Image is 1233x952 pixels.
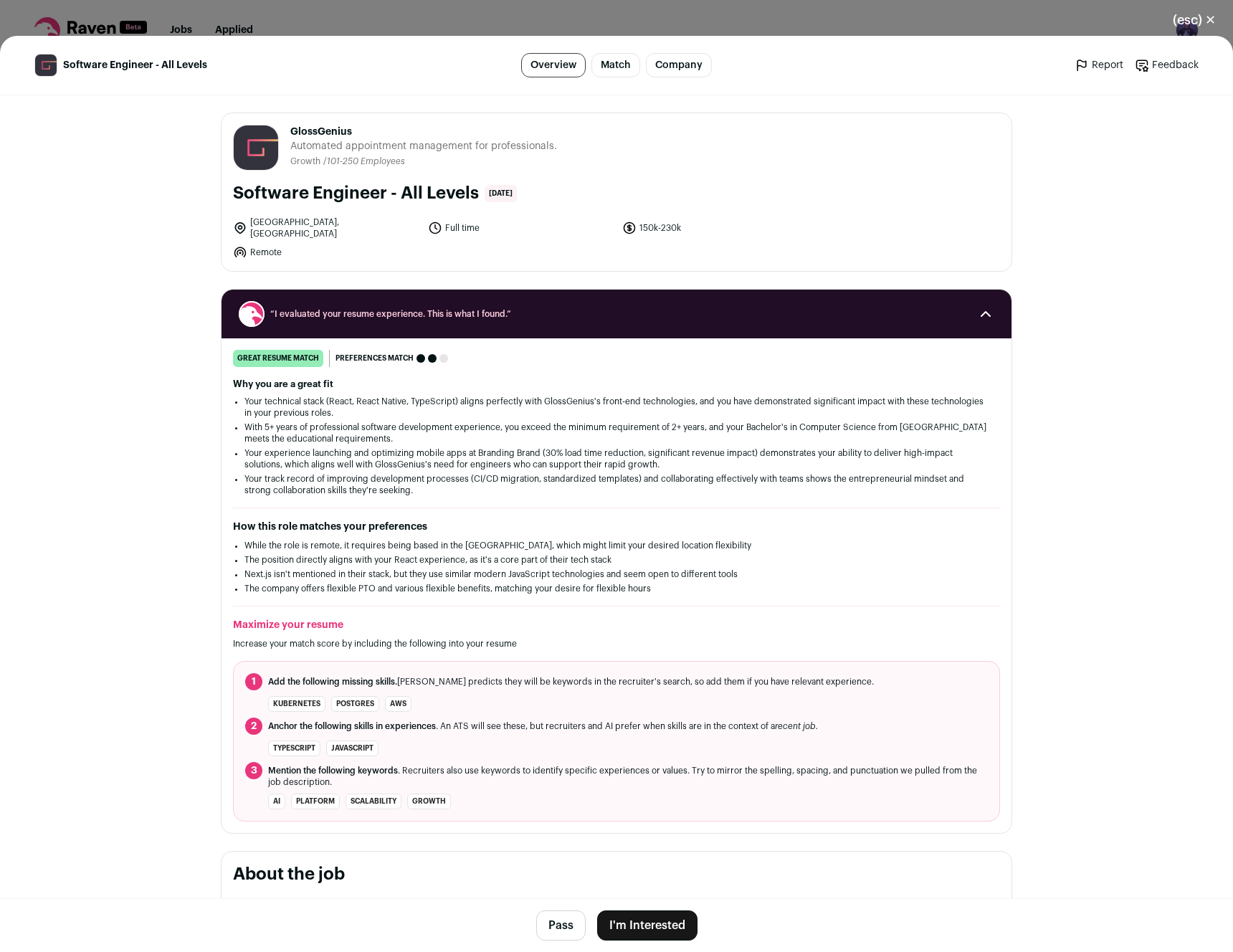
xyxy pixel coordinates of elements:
li: platform [291,794,340,809]
li: With 5+ years of professional software development experience, you exceed the minimum requirement... [244,422,989,444]
h2: Maximize your resume [233,618,1000,632]
button: I'm Interested [597,910,698,941]
button: Pass [536,910,586,941]
li: The company offers flexible PTO and various flexible benefits, matching your desire for flexible ... [244,583,989,594]
h2: About the job [233,863,1000,886]
li: Full time [428,216,614,239]
img: e6dcdbdfb2f064fca7f33c2bd984d6ed722b9af0a3b311d9958236ae5b840536.jpg [35,54,57,76]
li: Next.js isn't mentioned in their stack, but they use similar modern JavaScript technologies and s... [244,568,989,580]
li: Postgres [331,696,379,712]
li: Your track record of improving development processes (CI/CD migration, standardized templates) an... [244,473,989,496]
li: / [323,156,405,167]
li: Growth [290,156,323,167]
span: 3 [245,762,262,779]
li: [GEOGRAPHIC_DATA], [GEOGRAPHIC_DATA] [233,216,419,239]
li: Your experience launching and optimizing mobile apps at Branding Brand (30% load time reduction, ... [244,447,989,470]
li: The position directly aligns with your React experience, as it's a core part of their tech stack [244,554,989,566]
li: Typescript [268,741,320,756]
a: Match [591,53,640,77]
a: Overview [521,53,586,77]
img: e6dcdbdfb2f064fca7f33c2bd984d6ed722b9af0a3b311d9958236ae5b840536.jpg [234,125,278,170]
i: recent job. [775,722,818,730]
span: GlossGenius [290,125,557,139]
div: great resume match [233,350,323,367]
li: Kubernetes [268,696,325,712]
span: [DATE] [485,185,517,202]
li: While the role is remote, it requires being based in the [GEOGRAPHIC_DATA], which might limit you... [244,540,989,551]
li: AWS [385,696,411,712]
span: Add the following missing skills. [268,677,397,686]
li: Javascript [326,741,379,756]
a: Company [646,53,712,77]
h1: Software Engineer - All Levels [233,182,479,205]
li: Remote [233,245,419,260]
span: [PERSON_NAME] predicts they will be keywords in the recruiter's search, so add them if you have r... [268,676,874,687]
span: Anchor the following skills in experiences [268,722,436,730]
a: Feedback [1135,58,1199,72]
li: scalability [346,794,401,809]
span: 1 [245,673,262,690]
h2: Why you are a great fit [233,379,1000,390]
li: growth [407,794,451,809]
li: 150k-230k [622,216,809,239]
li: AI [268,794,285,809]
a: Report [1075,58,1123,72]
li: Your technical stack (React, React Native, TypeScript) aligns perfectly with GlossGenius's front-... [244,396,989,419]
span: Software Engineer - All Levels [63,58,207,72]
span: Mention the following keywords [268,766,398,775]
span: Preferences match [335,351,414,366]
span: . Recruiters also use keywords to identify specific experiences or values. Try to mirror the spel... [268,765,988,788]
p: Increase your match score by including the following into your resume [233,638,1000,649]
span: “I evaluated your resume experience. This is what I found.” [270,308,963,320]
h2: How this role matches your preferences [233,520,1000,534]
span: Automated appointment management for professionals. [290,139,557,153]
button: Close modal [1156,4,1233,36]
span: . An ATS will see these, but recruiters and AI prefer when skills are in the context of a [268,720,818,732]
span: 101-250 Employees [327,157,405,166]
span: 2 [245,718,262,735]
